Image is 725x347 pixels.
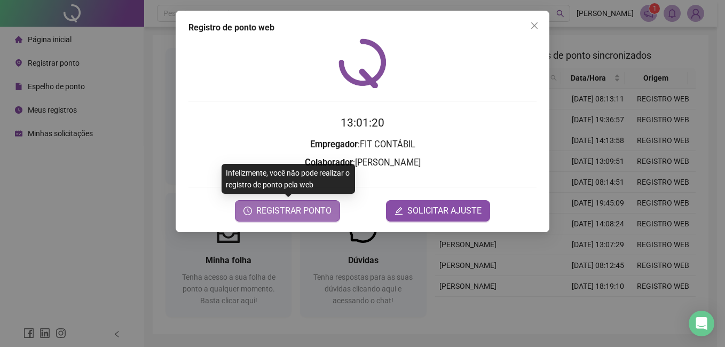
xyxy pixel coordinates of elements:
span: REGISTRAR PONTO [256,204,332,217]
button: Close [526,17,543,34]
time: 13:01:20 [341,116,384,129]
div: Open Intercom Messenger [689,311,714,336]
strong: Colaborador [305,157,353,168]
strong: Empregador [310,139,358,149]
span: close [530,21,539,30]
div: Infelizmente, você não pode realizar o registro de ponto pela web [222,164,355,194]
div: Registro de ponto web [188,21,537,34]
h3: : [PERSON_NAME] [188,156,537,170]
span: SOLICITAR AJUSTE [407,204,482,217]
span: edit [395,207,403,215]
button: editSOLICITAR AJUSTE [386,200,490,222]
span: clock-circle [243,207,252,215]
button: REGISTRAR PONTO [235,200,340,222]
img: QRPoint [338,38,387,88]
h3: : FIT CONTÁBIL [188,138,537,152]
